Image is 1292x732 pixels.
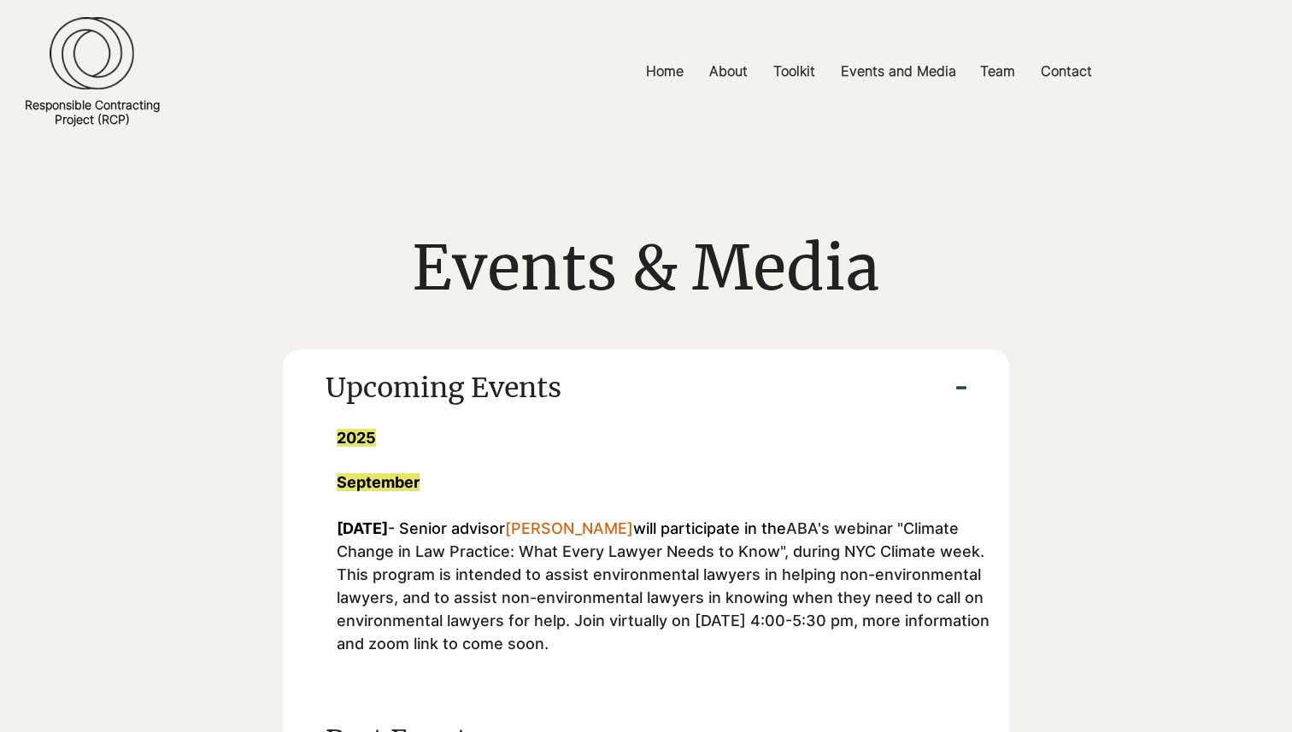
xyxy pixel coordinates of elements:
a: Climate Change in Law Practice: What Every Lawyer Needs to Know", during NYC Climate week. This p... [337,519,990,653]
span: will participate in the [633,519,786,537]
a: Responsible ContractingProject (RCP) [25,97,160,126]
span: 2025 [337,429,376,447]
p: About [701,52,756,91]
p: Team [972,52,1024,91]
div: Upcoming Events [283,427,1009,700]
nav: Site [445,52,1292,91]
button: Upcoming Events [283,349,1009,427]
span: Upcoming Events [326,366,913,410]
p: Toolkit [765,52,824,91]
p: Home [637,52,692,91]
span: ABA's webinar " [337,519,990,653]
p: Events and Media [832,52,965,91]
a: [PERSON_NAME] [505,519,633,537]
a: Toolkit [761,52,828,91]
a: About [696,52,761,91]
a: Contact [1028,52,1105,91]
span: Events & Media [412,229,879,307]
span: September [337,473,420,491]
span: [DATE] [337,519,388,537]
p: Contact [1032,52,1101,91]
a: Events and Media [828,52,967,91]
a: Team [967,52,1028,91]
span: - Senior advisor [388,519,505,537]
a: Home [633,52,696,91]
